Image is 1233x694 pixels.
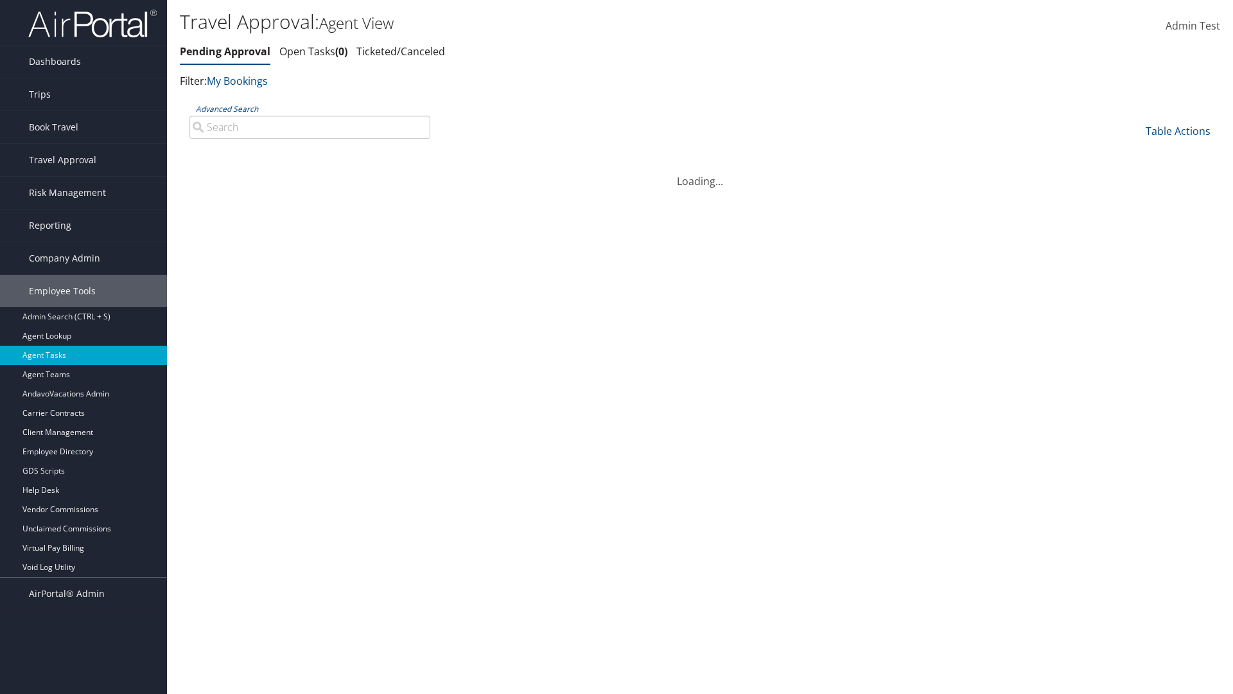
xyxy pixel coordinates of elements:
a: Admin Test [1166,6,1220,46]
a: Advanced Search [196,103,258,114]
span: AirPortal® Admin [29,578,105,610]
span: Admin Test [1166,19,1220,33]
small: Agent View [319,12,394,33]
a: Open Tasks0 [279,44,347,58]
span: Travel Approval [29,144,96,176]
span: Book Travel [29,111,78,143]
span: 0 [335,44,347,58]
div: Loading... [180,158,1220,189]
a: My Bookings [207,74,268,88]
h1: Travel Approval: [180,8,873,35]
a: Pending Approval [180,44,270,58]
span: Dashboards [29,46,81,78]
img: airportal-logo.png [28,8,157,39]
span: Trips [29,78,51,111]
a: Ticketed/Canceled [356,44,445,58]
span: Risk Management [29,177,106,209]
span: Company Admin [29,242,100,274]
input: Advanced Search [189,116,430,139]
a: Table Actions [1146,124,1211,138]
span: Reporting [29,209,71,242]
p: Filter: [180,73,873,90]
span: Employee Tools [29,275,96,307]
